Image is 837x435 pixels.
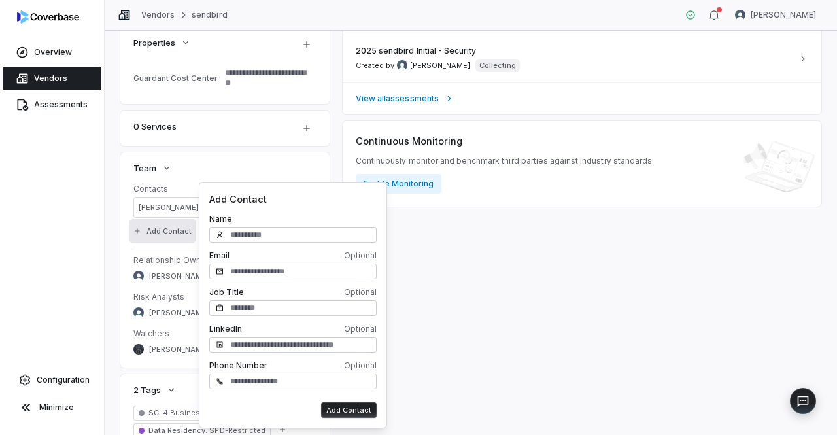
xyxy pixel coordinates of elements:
button: Arun Muthu avatar[PERSON_NAME] [727,5,824,25]
label: LinkedIn [209,324,377,334]
span: Continuously monitor and benchmark third parties against industry standards [356,156,652,166]
span: 2 Tags [133,384,161,396]
label: Job Title [209,287,377,298]
button: Minimize [5,394,99,421]
a: sendbird [192,10,227,20]
img: logo-D7KZi-bG.svg [17,10,79,24]
span: [PERSON_NAME] [149,308,209,318]
a: Configuration [5,368,99,392]
span: Overview [34,47,72,58]
span: [PERSON_NAME] [149,345,209,355]
button: Add Contact [129,219,196,243]
span: Add Contact [209,192,377,206]
span: SPD-Restricted [207,426,265,435]
a: Overview [3,41,101,64]
span: Properties [133,37,175,48]
div: Guardant Cost Center [133,73,220,83]
dt: Relationship Owners [133,255,316,266]
img: Jesse Nord avatar [133,307,144,318]
button: 2 Tags [129,378,180,402]
span: Configuration [37,375,90,385]
dt: Watchers [133,328,316,339]
button: Team [129,156,176,180]
span: 2025 sendbird Initial - Security [356,46,476,56]
label: Email [209,251,377,261]
span: Created by [356,60,470,71]
span: Optional [344,324,377,334]
a: Assessments [3,93,101,116]
a: 2025 sendbird Initial - SecurityCreated by Arun Muthu avatar[PERSON_NAME]Collecting [343,35,821,82]
dt: Contacts [133,184,316,194]
p: Collecting [479,60,516,71]
span: [PERSON_NAME] [149,271,209,281]
span: SC : [148,408,161,417]
dt: Risk Analysts [133,292,316,302]
span: Optional [344,360,377,371]
span: View all assessments [356,94,439,104]
button: Properties [129,31,195,54]
span: [PERSON_NAME] [751,10,816,20]
span: Optional [344,287,377,298]
span: Minimize [39,402,74,413]
span: Optional [344,251,377,261]
a: Vendors [141,10,175,20]
img: Arun Muthu avatar [735,10,745,20]
span: Assessments [34,99,88,110]
label: Phone Number [209,360,377,371]
a: View allassessments [343,82,821,114]
button: Add Contact [321,402,377,418]
span: [PERSON_NAME] [410,61,470,71]
a: Vendors [3,67,101,90]
span: 4 Business Supporting [161,408,248,417]
button: Enable Monitoring [356,174,441,194]
span: Vendors [34,73,67,84]
span: Team [133,162,156,174]
img: Arun Muthu avatar [397,60,407,71]
img: Steve Mancini avatar [133,344,144,355]
span: Continuous Monitoring [356,134,462,148]
span: [PERSON_NAME] — [DOMAIN_NAME][EMAIL_ADDRESS][DOMAIN_NAME] [139,203,292,213]
img: Brad Chivukula avatar [133,271,144,281]
span: Data Residency : [148,426,207,435]
label: Name [209,214,377,224]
